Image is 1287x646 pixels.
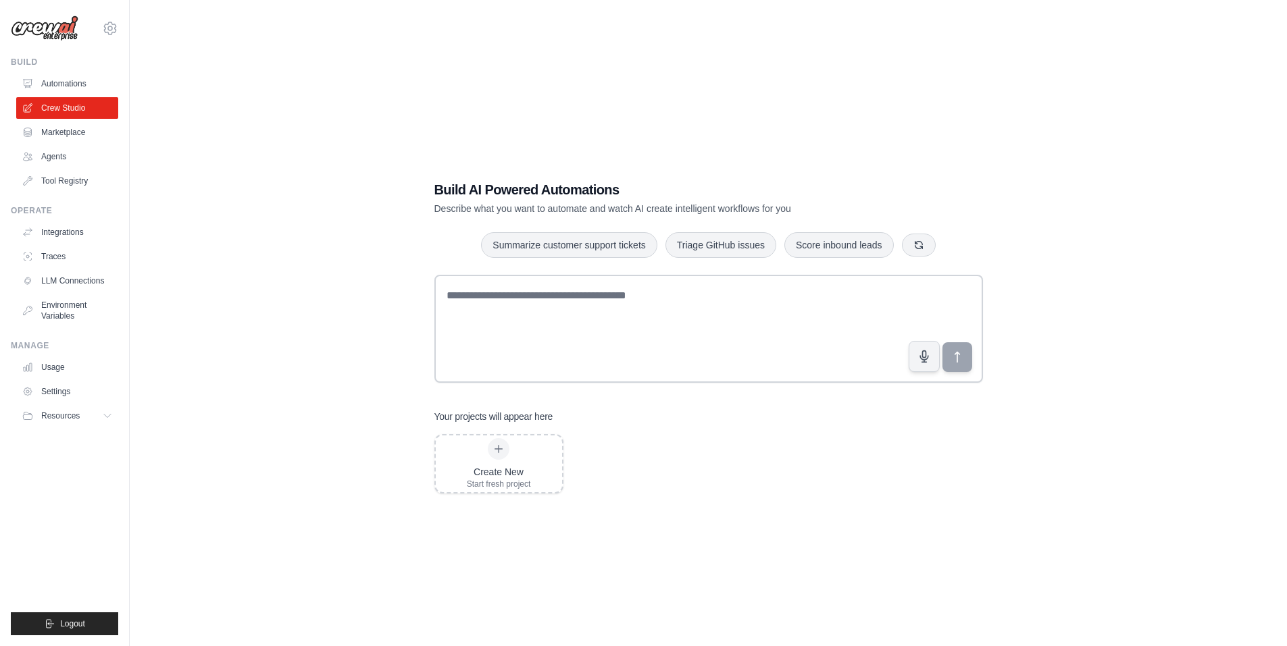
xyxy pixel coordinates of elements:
a: Traces [16,246,118,267]
a: Automations [16,73,118,95]
button: Logout [11,612,118,635]
div: Start fresh project [467,479,531,489]
button: Score inbound leads [784,232,894,258]
a: Settings [16,381,118,402]
div: Create New [467,465,531,479]
div: Manage [11,340,118,351]
a: Crew Studio [16,97,118,119]
button: Resources [16,405,118,427]
div: Build [11,57,118,68]
span: Logout [60,618,85,629]
h3: Your projects will appear here [434,410,553,423]
img: Logo [11,16,78,41]
button: Triage GitHub issues [665,232,776,258]
a: Agents [16,146,118,167]
a: LLM Connections [16,270,118,292]
h1: Build AI Powered Automations [434,180,888,199]
a: Usage [16,356,118,378]
button: Get new suggestions [902,234,936,257]
span: Resources [41,410,80,421]
a: Environment Variables [16,294,118,327]
button: Summarize customer support tickets [481,232,657,258]
a: Marketplace [16,122,118,143]
a: Integrations [16,221,118,243]
button: Click to speak your automation idea [909,341,940,372]
a: Tool Registry [16,170,118,192]
p: Describe what you want to automate and watch AI create intelligent workflows for you [434,202,888,215]
div: Operate [11,205,118,216]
